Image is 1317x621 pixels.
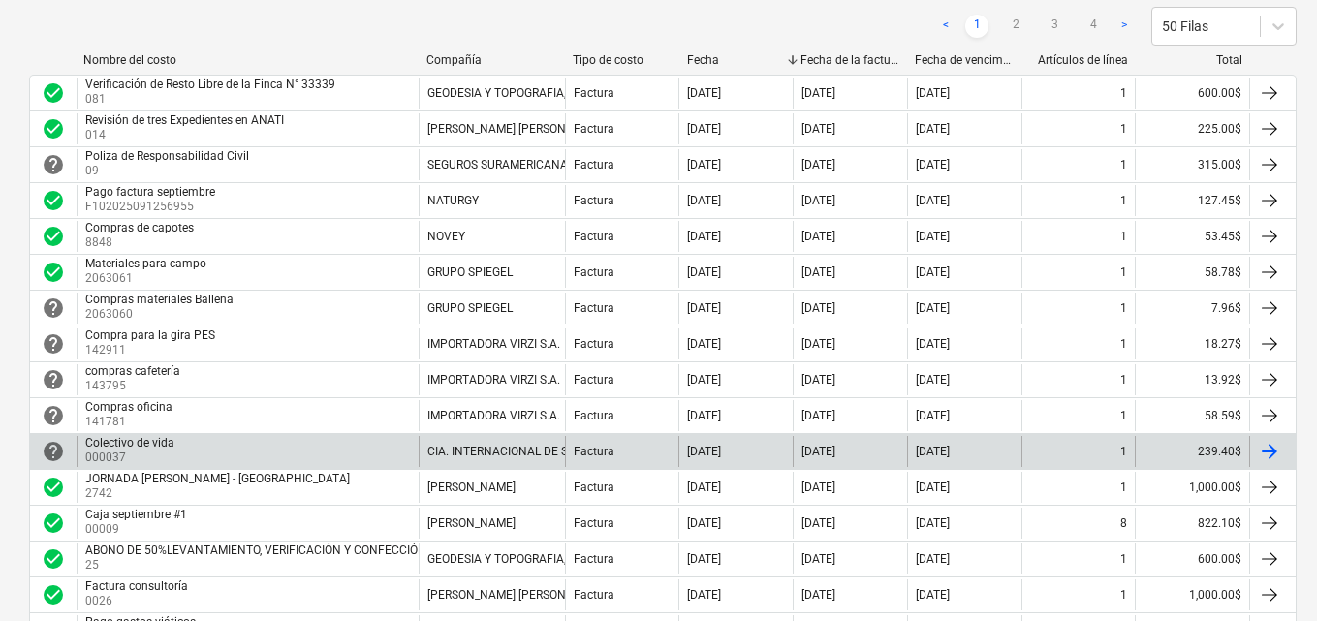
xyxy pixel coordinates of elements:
[85,199,219,215] p: F102025091256955
[427,230,465,243] div: NOVEY
[574,552,614,566] div: Factura
[800,53,899,67] div: Fecha de la factura
[42,440,65,463] span: help
[1120,301,1127,315] div: 1
[1135,508,1249,539] div: 822.10$
[42,332,65,356] div: La factura está esperando una aprobación.
[801,122,835,136] div: [DATE]
[574,86,614,100] div: Factura
[916,301,950,315] div: [DATE]
[1135,221,1249,252] div: 53.45$
[85,78,335,91] div: Verificación de Resto Libre de la Finca N° 33339
[687,552,721,566] div: [DATE]
[916,122,950,136] div: [DATE]
[42,547,65,571] span: check_circle
[427,481,516,494] div: [PERSON_NAME]
[1135,149,1249,180] div: 315.00$
[916,194,950,207] div: [DATE]
[574,481,614,494] div: Factura
[427,588,607,602] div: [PERSON_NAME] [PERSON_NAME]
[574,158,614,171] div: Factura
[427,445,605,458] div: CIA. INTERNACIONAL DE SEGURO
[1135,328,1249,359] div: 18.27$
[83,53,411,67] div: Nombre del costo
[687,122,721,136] div: [DATE]
[687,588,721,602] div: [DATE]
[85,472,350,485] div: JORNADA [PERSON_NAME] - [GEOGRAPHIC_DATA]
[687,158,721,171] div: [DATE]
[916,516,950,530] div: [DATE]
[42,512,65,535] div: La factura fue aprobada
[85,414,176,430] p: 141781
[85,91,339,108] p: 081
[85,306,237,323] p: 2063060
[1120,588,1127,602] div: 1
[916,481,950,494] div: [DATE]
[1043,15,1066,38] a: Page 3
[574,445,614,458] div: Factura
[1120,230,1127,243] div: 1
[42,81,65,105] div: La factura fue aprobada
[801,86,835,100] div: [DATE]
[916,337,950,351] div: [DATE]
[42,440,65,463] div: La factura está esperando una aprobación.
[85,293,234,306] div: Compras materiales Ballena
[427,265,513,279] div: GRUPO SPIEGEL
[85,149,249,163] div: Poliza de Responsabilidad Civil
[42,404,65,427] span: help
[1144,53,1242,67] div: Total
[916,86,950,100] div: [DATE]
[42,225,65,248] div: La factura fue aprobada
[1120,445,1127,458] div: 1
[42,117,65,140] span: check_circle
[687,86,721,100] div: [DATE]
[1082,15,1105,38] a: Page 4
[916,588,950,602] div: [DATE]
[85,579,188,593] div: Factura consultoría
[85,163,253,179] p: 09
[1135,364,1249,395] div: 13.92$
[915,53,1014,67] div: Fecha de vencimiento
[574,301,614,315] div: Factura
[85,234,198,251] p: 8848
[1120,516,1127,530] div: 8
[1135,400,1249,431] div: 58.59$
[85,593,192,609] p: 0026
[916,230,950,243] div: [DATE]
[42,368,65,391] span: help
[574,409,614,422] div: Factura
[42,583,65,606] span: check_circle
[85,328,215,342] div: Compra para la gira PES
[1120,481,1127,494] div: 1
[574,337,614,351] div: Factura
[1135,293,1249,324] div: 7.96$
[427,373,560,387] div: IMPORTADORA VIRZI S.A.
[687,301,721,315] div: [DATE]
[42,296,65,320] div: La factura está esperando una aprobación.
[574,230,614,243] div: Factura
[573,53,672,67] div: Tipo de costo
[85,436,174,450] div: Colectivo de vida
[574,373,614,387] div: Factura
[801,158,835,171] div: [DATE]
[574,194,614,207] div: Factura
[42,332,65,356] span: help
[801,445,835,458] div: [DATE]
[42,117,65,140] div: La factura fue aprobada
[801,552,835,566] div: [DATE]
[85,508,187,521] div: Caja septiembre #1
[42,476,65,499] div: La factura fue aprobada
[1135,543,1249,574] div: 600.00$
[85,257,206,270] div: Materiales para campo
[965,15,988,38] a: Page 1 is your current page
[427,122,607,136] div: [PERSON_NAME] [PERSON_NAME]
[42,583,65,606] div: La factura fue aprobada
[427,194,479,207] div: NATURGY
[801,301,835,315] div: [DATE]
[85,543,491,557] div: ABONO DE 50%LEVANTAMIENTO, VERIFICACIÓN Y CONFECCIÓN DE PLANOS
[1120,158,1127,171] div: 1
[42,261,65,284] span: check_circle
[42,153,65,176] div: La factura está esperando una aprobación.
[85,400,172,414] div: Compras oficina
[1120,122,1127,136] div: 1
